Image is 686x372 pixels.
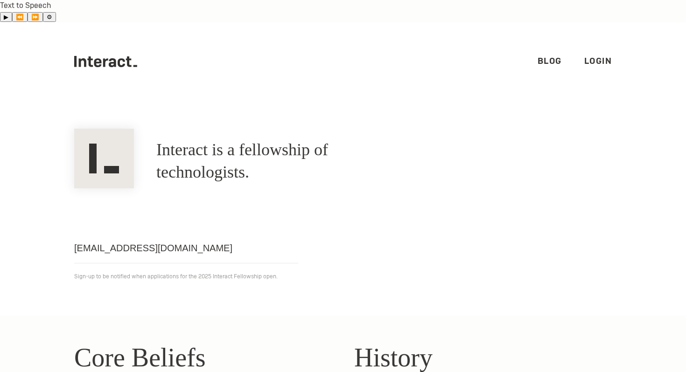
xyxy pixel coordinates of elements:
h1: Interact is a fellowship of technologists. [156,139,408,184]
input: Email address... [74,233,298,263]
img: Interact Logo [74,129,134,188]
button: Forward [28,12,43,22]
a: Blog [538,55,562,66]
button: Settings [43,12,56,22]
button: Previous [12,12,28,22]
p: Sign-up to be notified when applications for the 2025 Interact Fellowship open. [74,271,612,282]
a: Login [584,55,612,66]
